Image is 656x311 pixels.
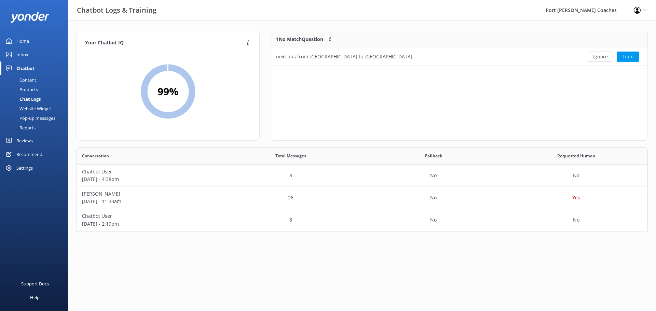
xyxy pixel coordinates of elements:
div: row [271,48,647,65]
p: No [430,172,437,179]
p: Chatbot User [82,168,215,175]
div: row [77,209,648,231]
div: grid [271,48,647,65]
div: grid [77,165,648,231]
div: Reviews [16,134,33,147]
button: Ignore [588,52,613,62]
div: Recommend [16,147,42,161]
p: [DATE] - 4:38pm [82,175,215,183]
div: Chatbot [16,61,35,75]
a: Reports [4,123,68,132]
p: No [573,172,579,179]
p: 8 [289,172,292,179]
div: Help [30,291,40,304]
div: Home [16,34,29,48]
div: Reports [4,123,36,132]
div: Support Docs [21,277,49,291]
h4: Your Chatbot IQ [85,39,245,47]
p: 1 No Match Question [276,36,323,43]
span: Total Messages [275,153,306,159]
div: next bus from [GEOGRAPHIC_DATA] to [GEOGRAPHIC_DATA] [276,53,412,60]
div: Inbox [16,48,28,61]
p: [DATE] - 11:33am [82,198,215,205]
div: row [77,165,648,187]
div: Website Widget [4,104,51,113]
a: Pop-up messages [4,113,68,123]
p: Chatbot User [82,212,215,220]
p: 26 [288,194,293,201]
p: No [430,194,437,201]
p: [DATE] - 2:19pm [82,220,215,228]
p: [PERSON_NAME] [82,190,215,198]
a: Products [4,85,68,94]
div: row [77,187,648,209]
div: Pop-up messages [4,113,55,123]
div: Settings [16,161,33,175]
a: Chat Logs [4,94,68,104]
a: Website Widget [4,104,68,113]
h3: Chatbot Logs & Training [77,5,156,16]
img: yonder-white-logo.png [10,12,50,23]
p: Yes [572,194,580,201]
span: Requested Human [557,153,595,159]
div: Content [4,75,36,85]
h2: 99 % [158,83,178,100]
button: Train [617,52,639,62]
span: Conversation [82,153,109,159]
div: Products [4,85,38,94]
a: Content [4,75,68,85]
p: No [430,216,437,224]
p: 8 [289,216,292,224]
p: No [573,216,579,224]
div: Chat Logs [4,94,41,104]
span: Fallback [425,153,442,159]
